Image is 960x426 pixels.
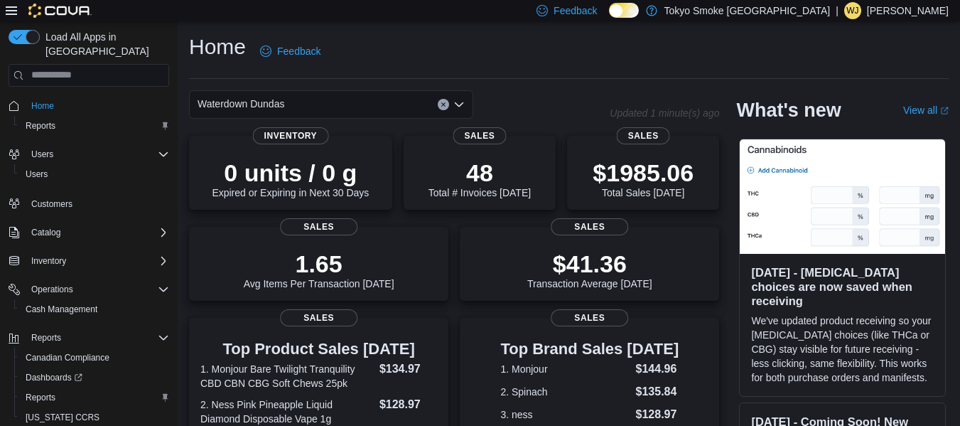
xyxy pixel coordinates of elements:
[500,362,630,376] dt: 1. Monjour
[31,227,60,238] span: Catalog
[438,99,449,110] button: Clear input
[26,281,169,298] span: Operations
[3,223,175,243] button: Catalog
[200,341,437,358] h3: Top Product Sales [DATE]
[26,224,169,241] span: Catalog
[14,388,175,408] button: Reports
[26,146,169,163] span: Users
[500,408,630,422] dt: 3. ness
[617,127,670,144] span: Sales
[26,169,48,180] span: Users
[846,2,858,19] span: WJ
[940,107,949,115] svg: External link
[836,2,838,19] p: |
[3,144,175,164] button: Users
[903,105,949,116] a: View allExternal link
[751,265,934,308] h3: [DATE] - [MEDICAL_DATA] choices are now saved when receiving
[736,99,841,122] h2: What's new
[867,2,949,19] p: [PERSON_NAME]
[26,97,169,115] span: Home
[198,95,284,112] span: Waterdown Dundas
[26,196,78,213] a: Customers
[14,116,175,136] button: Reports
[20,389,61,406] a: Reports
[26,281,79,298] button: Operations
[379,396,437,413] dd: $128.97
[26,194,169,212] span: Customers
[14,164,175,184] button: Users
[500,385,630,399] dt: 2. Spinach
[527,250,652,278] p: $41.36
[40,30,169,58] span: Load All Apps in [GEOGRAPHIC_DATA]
[551,309,629,326] span: Sales
[26,120,55,132] span: Reports
[379,361,437,378] dd: $134.97
[31,284,73,295] span: Operations
[636,361,679,378] dd: $144.96
[26,329,169,346] span: Reports
[200,362,374,390] dt: 1. Monjour Bare Twilight Tranquility CBD CBN CBG Soft Chews 25pk
[593,159,694,187] p: $1985.06
[844,2,861,19] div: William Jenkins
[31,198,72,210] span: Customers
[31,100,54,112] span: Home
[20,301,103,318] a: Cash Management
[453,99,465,110] button: Open list of options
[20,369,169,386] span: Dashboards
[20,117,61,134] a: Reports
[636,406,679,423] dd: $128.97
[551,218,629,235] span: Sales
[20,409,169,426] span: Washington CCRS
[3,279,175,299] button: Operations
[244,250,394,289] div: Avg Items Per Transaction [DATE]
[527,250,652,289] div: Transaction Average [DATE]
[500,341,679,358] h3: Top Brand Sales [DATE]
[609,3,639,18] input: Dark Mode
[31,149,53,160] span: Users
[212,159,369,187] p: 0 units / 0 g
[26,329,67,346] button: Reports
[189,33,246,61] h1: Home
[26,412,99,423] span: [US_STATE] CCRS
[31,255,66,267] span: Inventory
[428,159,531,187] p: 48
[26,352,109,363] span: Canadian Compliance
[20,409,105,426] a: [US_STATE] CCRS
[14,299,175,319] button: Cash Management
[20,349,115,366] a: Canadian Compliance
[20,166,169,183] span: Users
[280,218,358,235] span: Sales
[14,368,175,388] a: Dashboards
[3,328,175,348] button: Reports
[20,389,169,406] span: Reports
[20,301,169,318] span: Cash Management
[664,2,831,19] p: Tokyo Smoke [GEOGRAPHIC_DATA]
[3,251,175,271] button: Inventory
[26,146,59,163] button: Users
[26,392,55,403] span: Reports
[26,252,72,270] button: Inventory
[14,348,175,368] button: Canadian Compliance
[554,4,597,18] span: Feedback
[610,107,719,119] p: Updated 1 minute(s) ago
[28,4,92,18] img: Cova
[3,95,175,116] button: Home
[244,250,394,278] p: 1.65
[26,304,97,315] span: Cash Management
[31,332,61,344] span: Reports
[280,309,358,326] span: Sales
[3,193,175,213] button: Customers
[428,159,531,198] div: Total # Invoices [DATE]
[20,369,88,386] a: Dashboards
[26,224,66,241] button: Catalog
[751,314,934,385] p: We've updated product receiving so your [MEDICAL_DATA] choices (like THCa or CBG) stay visible fo...
[593,159,694,198] div: Total Sales [DATE]
[20,117,169,134] span: Reports
[253,127,329,144] span: Inventory
[277,44,320,58] span: Feedback
[20,349,169,366] span: Canadian Compliance
[26,252,169,270] span: Inventory
[636,383,679,400] dd: $135.84
[200,398,374,426] dt: 2. Ness Pink Pineapple Liquid Diamond Disposable Vape 1g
